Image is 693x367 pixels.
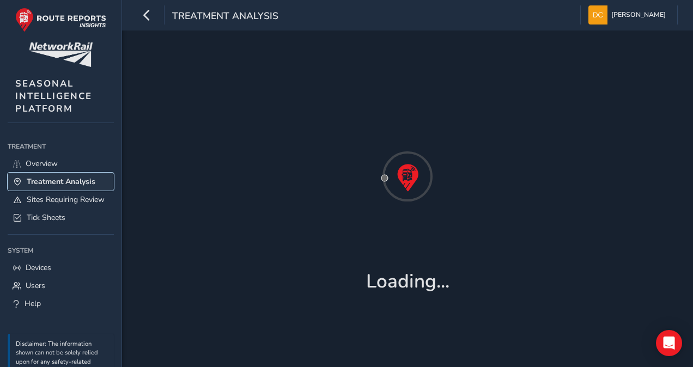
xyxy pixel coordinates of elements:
[8,277,114,295] a: Users
[26,280,45,291] span: Users
[8,242,114,259] div: System
[29,42,93,67] img: customer logo
[611,5,666,25] span: [PERSON_NAME]
[656,330,682,356] div: Open Intercom Messenger
[8,155,114,173] a: Overview
[8,138,114,155] div: Treatment
[588,5,670,25] button: [PERSON_NAME]
[588,5,607,25] img: diamond-layout
[15,8,106,32] img: rr logo
[25,298,41,309] span: Help
[26,158,58,169] span: Overview
[27,194,105,205] span: Sites Requiring Review
[27,176,95,187] span: Treatment Analysis
[8,295,114,313] a: Help
[172,9,278,25] span: Treatment Analysis
[8,259,114,277] a: Devices
[8,191,114,209] a: Sites Requiring Review
[27,212,65,223] span: Tick Sheets
[366,270,449,293] h1: Loading...
[26,262,51,273] span: Devices
[8,209,114,227] a: Tick Sheets
[8,173,114,191] a: Treatment Analysis
[15,77,92,115] span: SEASONAL INTELLIGENCE PLATFORM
